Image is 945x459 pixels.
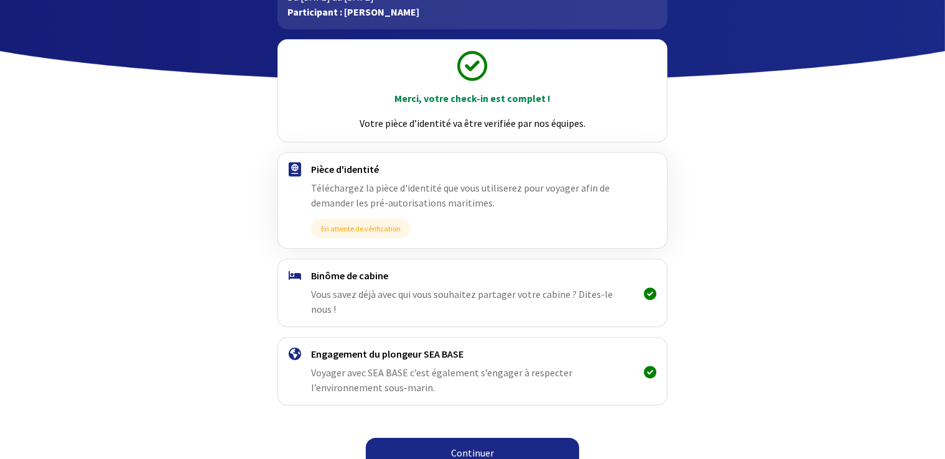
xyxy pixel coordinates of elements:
[311,182,610,209] span: Téléchargez la pièce d'identité que vous utiliserez pour voyager afin de demander les pré-autoris...
[289,116,656,131] p: Votre pièce d’identité va être verifiée par nos équipes.
[289,91,656,106] p: Merci, votre check-in est complet !
[311,288,613,315] span: Vous savez déjà avec qui vous souhaitez partager votre cabine ? Dites-le nous !
[311,366,572,394] span: Voyager avec SEA BASE c’est également s’engager à respecter l’environnement sous-marin.
[311,219,411,238] span: En attente de vérification
[289,162,301,177] img: passport.svg
[289,348,301,360] img: engagement.svg
[289,271,301,280] img: binome.svg
[311,348,634,360] h4: Engagement du plongeur SEA BASE
[311,269,634,282] h4: Binôme de cabine
[311,163,634,175] h4: Pièce d'identité
[287,4,658,19] p: Participant : [PERSON_NAME]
